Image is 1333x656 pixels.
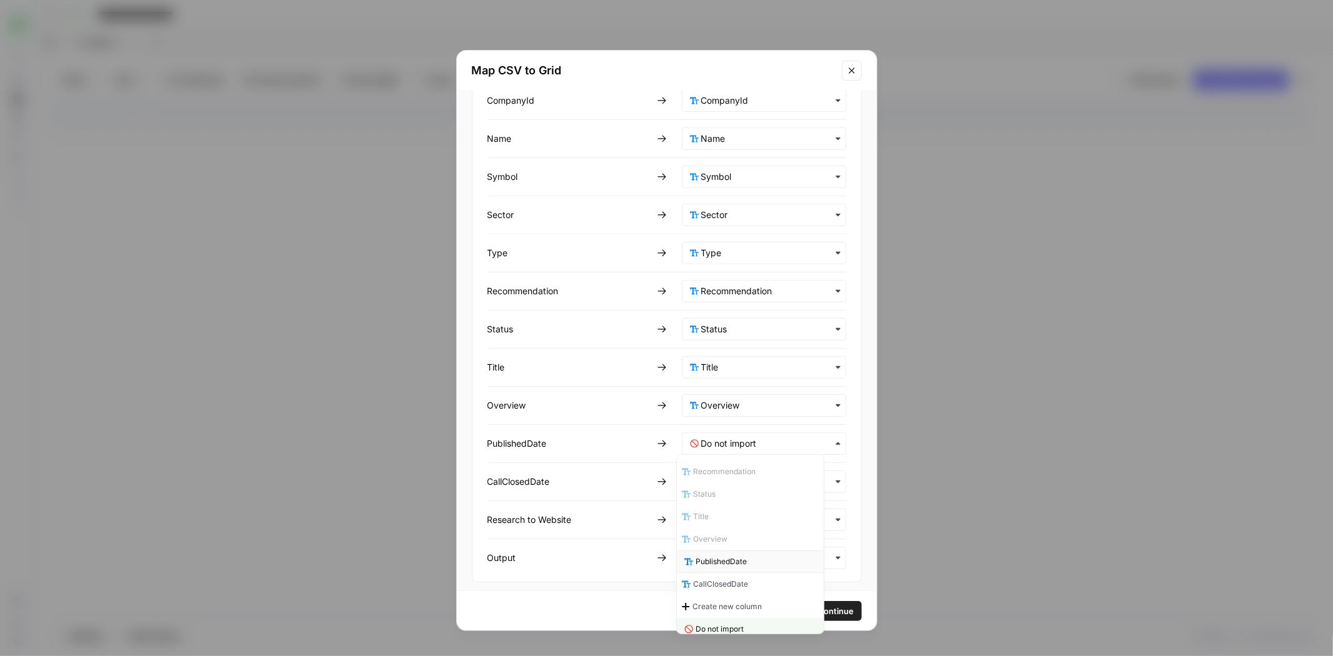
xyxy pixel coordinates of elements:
button: Close modal [842,61,862,81]
span: Overview [694,534,728,545]
input: Name [701,132,838,145]
div: Title [487,361,652,374]
div: Sector [487,209,652,221]
input: Status [701,323,838,335]
div: CompanyId [487,94,652,107]
div: Output [487,552,652,564]
div: Recommendation [487,285,652,297]
input: Sector [701,209,838,221]
input: Title [701,361,838,374]
input: Do not import [701,437,838,450]
div: Status [487,323,652,335]
span: Title [694,511,709,522]
span: Continue [818,605,854,617]
input: CompanyId [701,94,838,107]
div: Type [487,247,652,259]
span: Status [694,489,716,500]
div: CallClosedDate [487,475,652,488]
div: PublishedDate [487,437,652,450]
span: Recommendation [694,466,756,477]
div: Symbol [487,171,652,183]
span: Type [694,444,711,455]
div: Name [487,132,652,145]
input: Symbol [701,171,838,183]
div: Research to Website [487,514,652,526]
span: PublishedDate [696,556,747,567]
button: Continue [811,601,862,621]
span: Do not import [696,624,744,635]
div: Overview [487,399,652,412]
span: CallClosedDate [694,579,749,590]
span: Create new column [693,601,762,612]
input: Recommendation [701,285,838,297]
input: Type [701,247,838,259]
h2: Map CSV to Grid [472,62,834,79]
input: Overview [701,399,838,412]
